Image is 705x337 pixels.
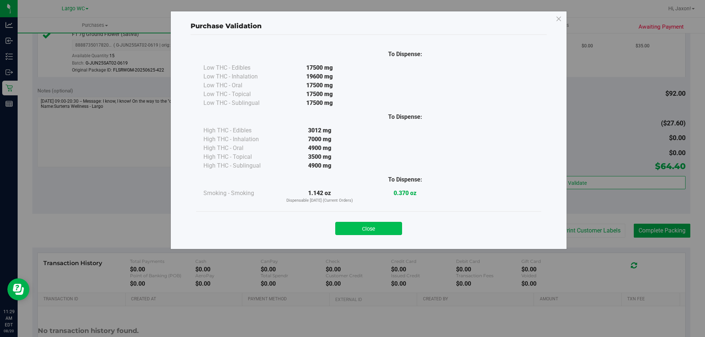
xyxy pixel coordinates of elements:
button: Close [335,222,402,235]
div: 3012 mg [277,126,362,135]
div: Low THC - Sublingual [203,99,277,107]
iframe: Resource center [7,278,29,300]
div: 17500 mg [277,90,362,99]
div: Low THC - Edibles [203,63,277,72]
div: To Dispense: [362,50,448,59]
div: High THC - Oral [203,144,277,153]
div: High THC - Edibles [203,126,277,135]
div: High THC - Sublingual [203,161,277,170]
div: High THC - Inhalation [203,135,277,144]
p: Dispensable [DATE] (Current Orders) [277,198,362,204]
div: 4900 mg [277,161,362,170]
div: 7000 mg [277,135,362,144]
div: To Dispense: [362,113,448,121]
div: 17500 mg [277,99,362,107]
div: 3500 mg [277,153,362,161]
div: Low THC - Oral [203,81,277,90]
div: Low THC - Topical [203,90,277,99]
div: 4900 mg [277,144,362,153]
div: Low THC - Inhalation [203,72,277,81]
div: 17500 mg [277,63,362,72]
div: 19600 mg [277,72,362,81]
div: High THC - Topical [203,153,277,161]
span: Purchase Validation [191,22,262,30]
div: 17500 mg [277,81,362,90]
div: 1.142 oz [277,189,362,204]
div: Smoking - Smoking [203,189,277,198]
strong: 0.370 oz [394,190,416,197]
div: To Dispense: [362,175,448,184]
